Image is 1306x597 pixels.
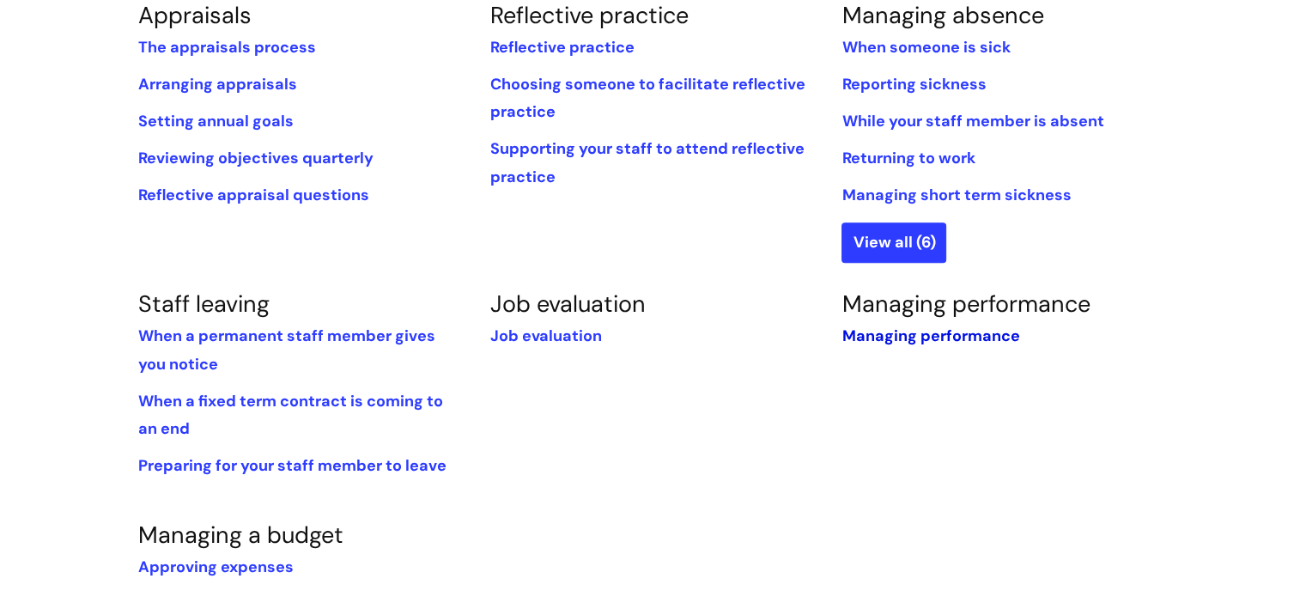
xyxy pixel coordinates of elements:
a: Managing performance [841,326,1019,346]
a: Staff leaving [138,289,270,319]
a: Choosing someone to facilitate reflective practice [489,74,805,122]
a: Reflective practice [489,37,634,58]
a: When someone is sick [841,37,1010,58]
a: Preparing for your staff member to leave [138,455,446,476]
a: Managing performance [841,289,1090,319]
a: Managing short term sickness [841,185,1071,205]
a: Job evaluation [489,289,645,319]
a: Setting annual goals [138,111,294,131]
a: While‌ ‌your‌ ‌staff‌ ‌member‌ ‌is‌ ‌absent‌ [841,111,1103,131]
a: Arranging appraisals [138,74,297,94]
a: Reporting sickness [841,74,986,94]
a: Supporting your staff to attend reflective practice [489,138,804,186]
a: Managing a budget [138,520,343,550]
a: Reflective appraisal questions [138,185,369,205]
a: The appraisals process [138,37,316,58]
a: Reviewing objectives quarterly [138,148,374,168]
a: When a fixed term contract is coming to an end [138,391,443,439]
a: When a permanent staff member gives you notice [138,326,435,374]
a: Approving expenses [138,557,294,577]
a: Job evaluation [489,326,601,346]
a: Returning to work [841,148,975,168]
a: View all (6) [841,222,946,262]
